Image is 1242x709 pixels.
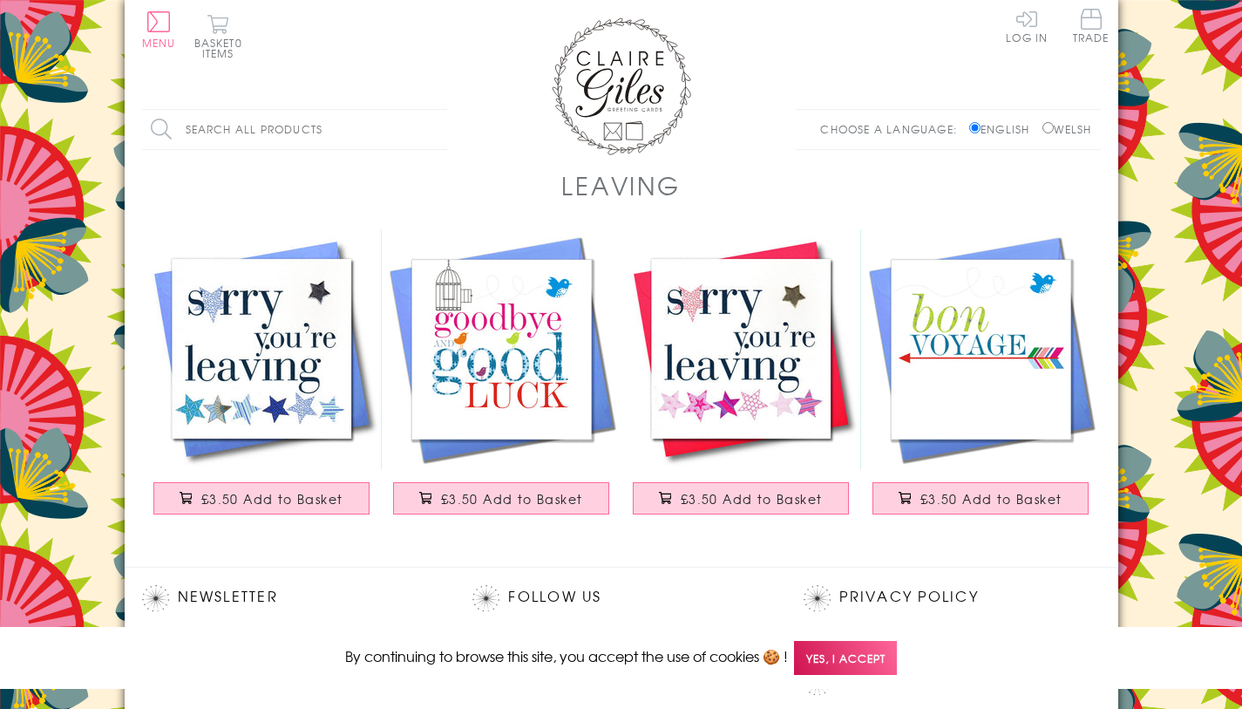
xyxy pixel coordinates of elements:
img: Good Luck Card, Sorry You're Leaving Pink, Embellished with a padded star [621,229,861,469]
button: £3.50 Add to Basket [872,482,1089,515]
p: Join us on our social networking profiles for up to the minute news and product releases the mome... [472,624,769,686]
span: £3.50 Add to Basket [441,490,583,508]
h2: Follow Us [472,585,769,611]
span: £3.50 Add to Basket [920,490,1062,508]
button: £3.50 Add to Basket [633,482,849,515]
p: Sign up for our newsletter to receive the latest product launches, news and offers directly to yo... [142,624,438,686]
label: English [969,121,1038,137]
a: Trade [1073,9,1110,46]
p: Choose a language: [820,121,966,137]
span: £3.50 Add to Basket [681,490,823,508]
a: Good Luck Leaving Card, Bird Card, Goodbye and Good Luck £3.50 Add to Basket [382,229,621,532]
input: Welsh [1042,122,1054,133]
img: Good Luck Leaving Card, Bird Card, Goodbye and Good Luck [382,229,621,469]
a: Good Luck Card, Sorry You're Leaving Pink, Embellished with a padded star £3.50 Add to Basket [621,229,861,532]
span: £3.50 Add to Basket [201,490,343,508]
button: £3.50 Add to Basket [393,482,609,515]
span: Yes, I accept [794,641,897,675]
label: Welsh [1042,121,1092,137]
button: £3.50 Add to Basket [153,482,370,515]
input: English [969,122,981,133]
h1: Leaving [561,167,680,203]
img: Good Luck Leaving Card, Arrow and Bird, Bon Voyage [861,229,1101,469]
a: Log In [1006,9,1048,43]
span: Menu [142,35,176,51]
span: 0 items [202,35,242,61]
input: Search [430,110,447,149]
img: Good Luck Card, Sorry You're Leaving Blue, Embellished with a padded star [142,229,382,469]
button: Basket0 items [194,14,242,58]
h2: Newsletter [142,585,438,611]
a: Privacy Policy [839,585,978,609]
a: Good Luck Card, Sorry You're Leaving Blue, Embellished with a padded star £3.50 Add to Basket [142,229,382,532]
span: Trade [1073,9,1110,43]
img: Claire Giles Greetings Cards [552,17,691,155]
a: Good Luck Leaving Card, Arrow and Bird, Bon Voyage £3.50 Add to Basket [861,229,1101,532]
input: Search all products [142,110,447,149]
button: Menu [142,11,176,48]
